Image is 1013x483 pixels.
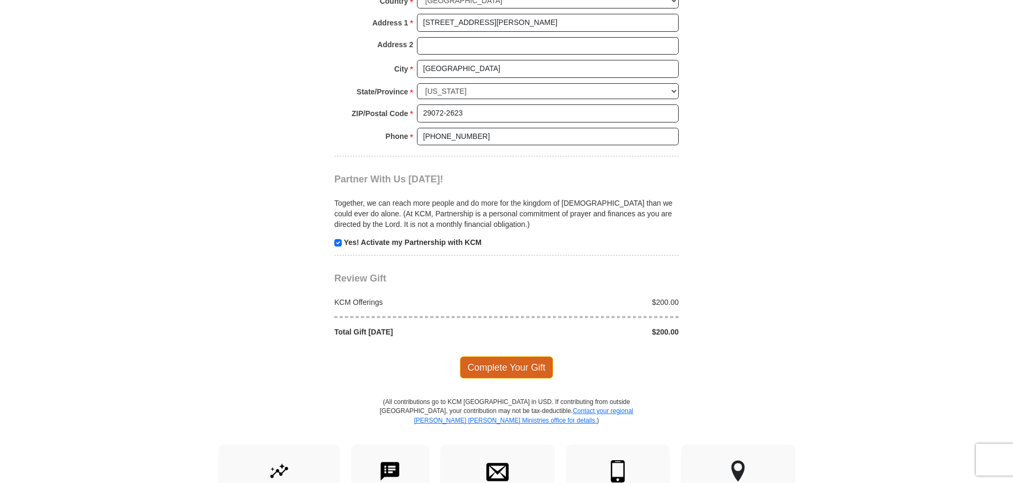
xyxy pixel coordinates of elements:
span: Partner With Us [DATE]! [334,174,443,185]
strong: Phone [386,129,408,144]
img: envelope.svg [486,460,509,482]
img: other-region [731,460,745,482]
img: text-to-give.svg [379,460,401,482]
strong: City [394,62,408,76]
a: Contact your regional [PERSON_NAME] [PERSON_NAME] Ministries office for details. [414,407,633,424]
div: Total Gift [DATE] [329,327,507,337]
div: KCM Offerings [329,297,507,308]
strong: Address 1 [372,15,408,30]
p: (All contributions go to KCM [GEOGRAPHIC_DATA] in USD. If contributing from outside [GEOGRAPHIC_D... [379,398,634,444]
strong: Address 2 [377,37,413,52]
div: $200.00 [506,327,685,337]
span: Complete Your Gift [460,356,554,379]
strong: Yes! Activate my Partnership with KCM [344,238,482,247]
p: Together, we can reach more people and do more for the kingdom of [DEMOGRAPHIC_DATA] than we coul... [334,198,679,230]
div: $200.00 [506,297,685,308]
img: give-by-stock.svg [268,460,290,482]
strong: State/Province [357,84,408,99]
span: Review Gift [334,273,386,284]
strong: ZIP/Postal Code [352,106,408,121]
img: mobile.svg [607,460,629,482]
